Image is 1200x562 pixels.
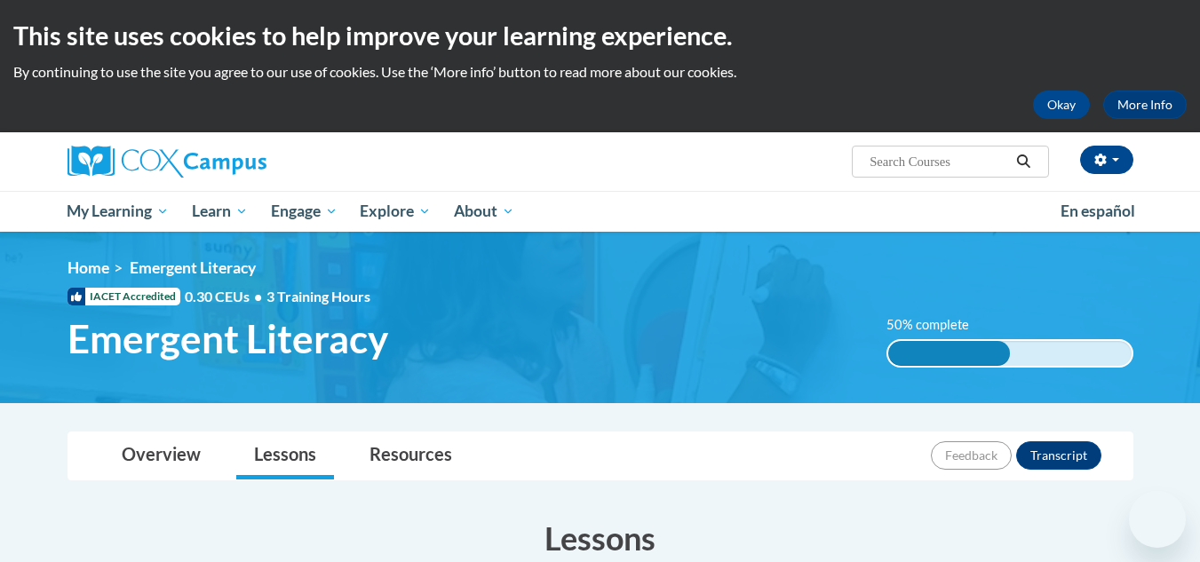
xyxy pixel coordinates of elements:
a: More Info [1103,91,1187,119]
a: Overview [104,432,219,479]
h2: This site uses cookies to help improve your learning experience. [13,18,1187,53]
span: Explore [360,201,431,222]
a: About [442,191,526,232]
a: Explore [348,191,442,232]
button: Okay [1033,91,1090,119]
span: Emergent Literacy [130,258,256,277]
span: Emergent Literacy [68,315,388,362]
span: My Learning [67,201,169,222]
img: Cox Campus [68,146,266,178]
a: Resources [352,432,470,479]
p: By continuing to use the site you agree to our use of cookies. Use the ‘More info’ button to read... [13,62,1187,82]
span: En español [1061,202,1135,220]
button: Account Settings [1080,146,1133,174]
a: Engage [259,191,349,232]
a: Lessons [236,432,334,479]
span: Learn [192,201,248,222]
iframe: Button to launch messaging window [1129,491,1186,548]
a: Learn [180,191,259,232]
span: About [454,201,514,222]
span: IACET Accredited [68,288,180,305]
a: My Learning [56,191,181,232]
span: • [254,288,262,305]
a: En español [1049,193,1147,230]
span: 3 Training Hours [266,288,370,305]
button: Transcript [1016,441,1101,470]
a: Home [68,258,109,277]
div: Main menu [41,191,1160,232]
button: Feedback [931,441,1012,470]
button: Search [1010,151,1037,172]
div: 50% complete [888,341,1010,366]
span: 0.30 CEUs [185,287,266,306]
label: 50% complete [886,315,989,335]
h3: Lessons [68,516,1133,560]
input: Search Courses [868,151,1010,172]
span: Engage [271,201,338,222]
a: Cox Campus [68,146,405,178]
